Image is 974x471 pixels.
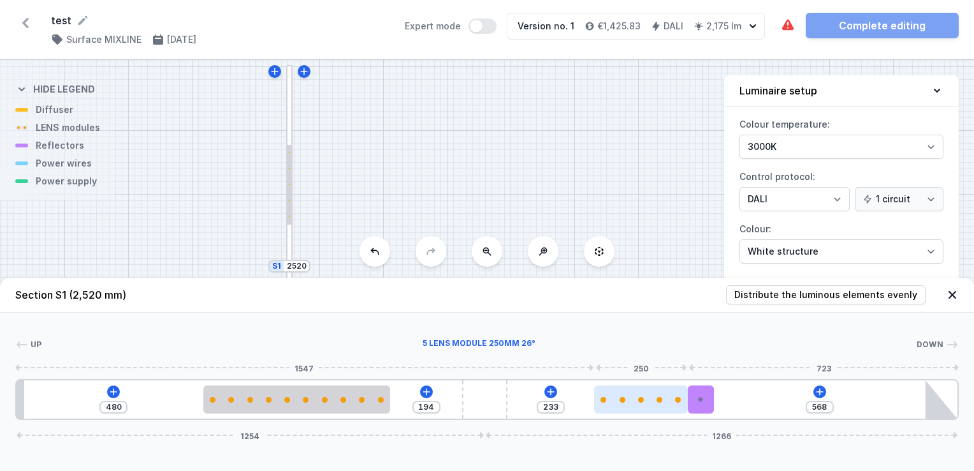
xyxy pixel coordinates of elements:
[739,114,943,159] label: Colour temperature:
[69,288,126,301] span: (2,520 mm)
[76,14,89,27] button: Rename project
[103,402,124,412] input: Dimension [mm]
[739,219,943,264] label: Colour:
[917,340,943,350] span: Down
[420,385,433,398] button: Add element
[167,33,196,46] h4: [DATE]
[507,13,765,40] button: Version no. 1€1,425.83DALI2,175 lm
[51,13,389,28] form: test
[42,338,917,351] div: 5 LENS module 250mm 26°
[416,402,437,412] input: Dimension [mm]
[286,261,307,271] input: Dimension [mm]
[739,167,943,211] label: Control protocol:
[594,385,687,414] div: 5 LENS module 250mm 26°
[707,431,736,439] span: 1266
[518,20,574,33] div: Version no. 1
[739,239,943,264] select: Colour:
[66,33,142,46] h4: Surface MIXLINE
[405,19,497,34] label: Expert mode
[810,402,830,412] input: Dimension [mm]
[203,385,390,414] div: 10 LENS module 500mm 54°
[739,271,943,316] label: Optics:
[706,20,741,33] h4: 2,175 lm
[544,385,557,398] button: Add element
[734,288,917,301] span: Distribute the luminous elements evenly
[597,20,641,33] h4: €1,425.83
[688,385,714,414] div: PET next module 35°
[15,287,126,303] h4: Section S1
[739,187,850,211] select: Control protocol:
[33,83,95,96] h4: Hide legend
[469,19,497,34] button: Expert mode
[541,402,561,412] input: Dimension [mm]
[739,83,817,98] h4: Luminaire setup
[289,364,319,371] span: 1547
[739,135,943,159] select: Colour temperature:
[726,285,926,304] button: Distribute the luminous elements evenly
[31,340,42,350] span: Up
[15,73,95,103] button: Hide legend
[811,364,836,371] span: 723
[813,385,826,398] button: Add element
[724,75,959,107] button: Luminaire setup
[664,20,683,33] h4: DALI
[855,187,943,211] select: Control protocol:
[107,385,120,398] button: Add element
[629,364,654,371] span: 250
[235,431,265,439] span: 1254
